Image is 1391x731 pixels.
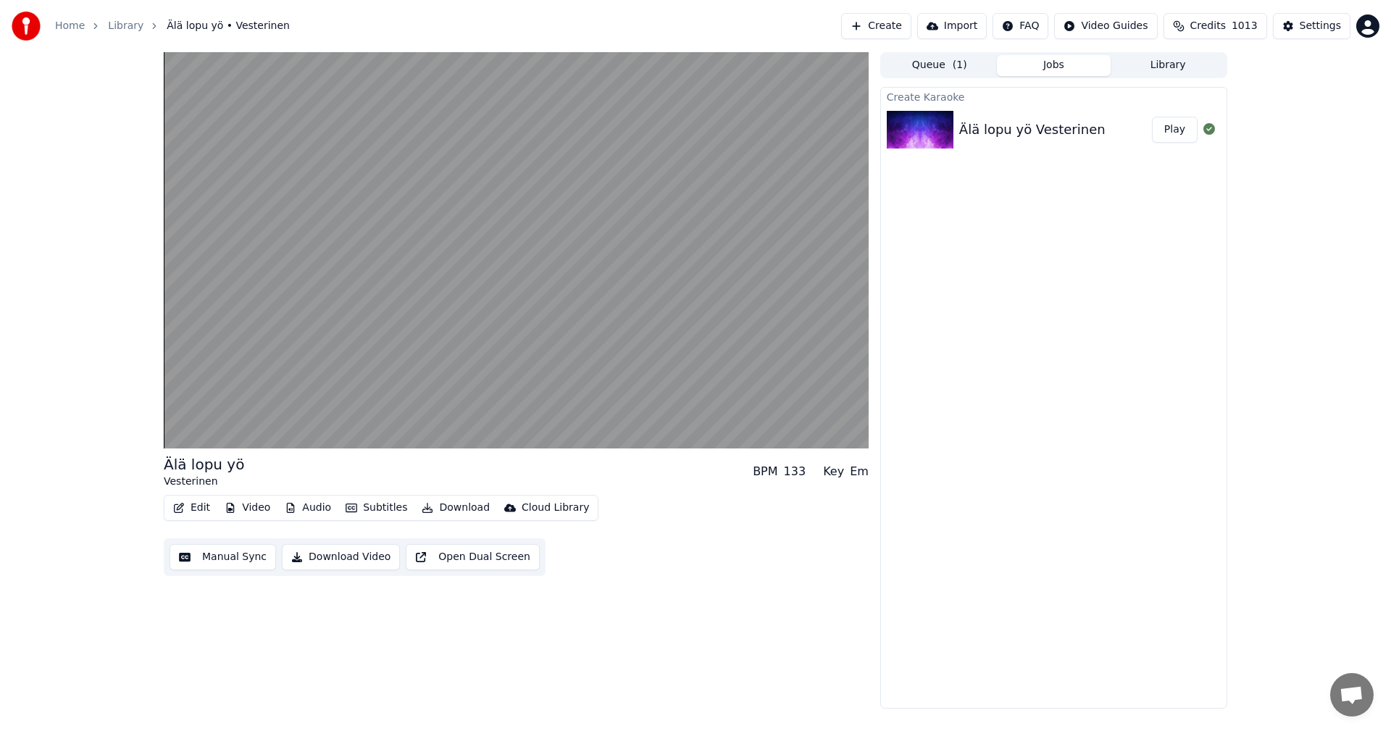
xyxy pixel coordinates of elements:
[1164,13,1267,39] button: Credits1013
[406,544,540,570] button: Open Dual Screen
[1232,19,1258,33] span: 1013
[1300,19,1341,33] div: Settings
[522,501,589,515] div: Cloud Library
[167,19,290,33] span: Älä lopu yö • Vesterinen
[953,58,967,72] span: ( 1 )
[170,544,276,570] button: Manual Sync
[219,498,276,518] button: Video
[841,13,911,39] button: Create
[1152,117,1198,143] button: Play
[753,463,777,480] div: BPM
[108,19,143,33] a: Library
[55,19,85,33] a: Home
[416,498,496,518] button: Download
[340,498,413,518] button: Subtitles
[823,463,844,480] div: Key
[164,454,244,475] div: Älä lopu yö
[279,498,337,518] button: Audio
[1054,13,1157,39] button: Video Guides
[850,463,869,480] div: Em
[282,544,400,570] button: Download Video
[167,498,216,518] button: Edit
[959,120,1106,140] div: Älä lopu yö Vesterinen
[917,13,987,39] button: Import
[55,19,290,33] nav: breadcrumb
[881,88,1227,105] div: Create Karaoke
[12,12,41,41] img: youka
[164,475,244,489] div: Vesterinen
[1190,19,1226,33] span: Credits
[997,55,1111,76] button: Jobs
[1111,55,1225,76] button: Library
[1330,673,1374,717] a: Avoin keskustelu
[1273,13,1350,39] button: Settings
[882,55,997,76] button: Queue
[993,13,1048,39] button: FAQ
[784,463,806,480] div: 133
